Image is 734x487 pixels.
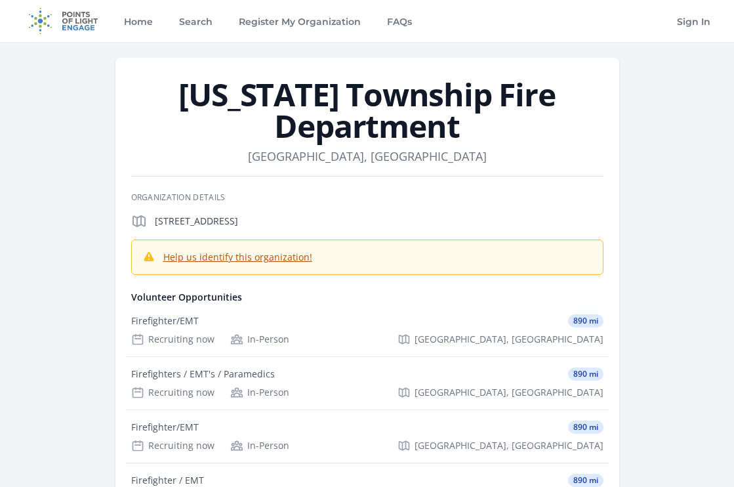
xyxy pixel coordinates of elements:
[155,215,603,228] p: [STREET_ADDRESS]
[126,410,609,463] a: Firefighter/EMT 890 mi Recruiting now In-Person [GEOGRAPHIC_DATA], [GEOGRAPHIC_DATA]
[131,192,603,203] h3: Organization Details
[163,251,312,263] a: Help us identify this organization!
[248,147,487,165] dd: [GEOGRAPHIC_DATA], [GEOGRAPHIC_DATA]
[230,439,289,452] div: In-Person
[131,291,603,304] h4: Volunteer Opportunities
[131,474,204,487] div: Firefighter / EMT
[230,333,289,346] div: In-Person
[131,421,199,434] div: Firefighter/EMT
[131,79,603,142] h1: [US_STATE] Township Fire Department
[568,474,603,487] span: 890 mi
[131,439,214,452] div: Recruiting now
[415,333,603,346] span: [GEOGRAPHIC_DATA], [GEOGRAPHIC_DATA]
[230,386,289,399] div: In-Person
[131,333,214,346] div: Recruiting now
[131,368,275,381] div: Firefighters / EMT's / Paramedics
[568,314,603,328] span: 890 mi
[415,386,603,399] span: [GEOGRAPHIC_DATA], [GEOGRAPHIC_DATA]
[415,439,603,452] span: [GEOGRAPHIC_DATA], [GEOGRAPHIC_DATA]
[131,386,214,399] div: Recruiting now
[126,304,609,356] a: Firefighter/EMT 890 mi Recruiting now In-Person [GEOGRAPHIC_DATA], [GEOGRAPHIC_DATA]
[126,357,609,410] a: Firefighters / EMT's / Paramedics 890 mi Recruiting now In-Person [GEOGRAPHIC_DATA], [GEOGRAPHIC_...
[568,421,603,434] span: 890 mi
[131,314,199,328] div: Firefighter/EMT
[568,368,603,381] span: 890 mi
